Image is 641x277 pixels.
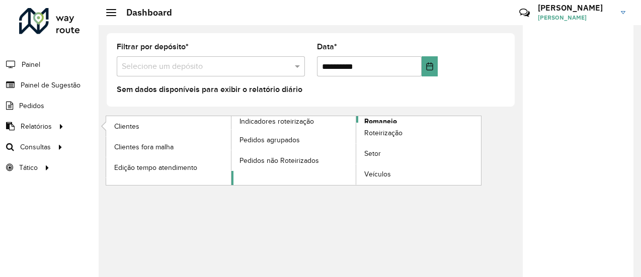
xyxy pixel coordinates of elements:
span: Painel [22,59,40,70]
span: Clientes fora malha [114,142,174,152]
span: Relatórios [21,121,52,132]
span: Pedidos agrupados [239,135,300,145]
span: Tático [19,162,38,173]
span: Veículos [364,169,391,179]
span: Roteirização [364,128,403,138]
h3: [PERSON_NAME] [538,3,613,13]
a: Indicadores roteirização [106,116,356,185]
a: Roteirização [356,123,481,143]
span: Indicadores roteirização [239,116,314,127]
span: Pedidos não Roteirizados [239,155,319,166]
a: Edição tempo atendimento [106,157,231,177]
label: Filtrar por depósito [117,41,189,53]
a: Pedidos não Roteirizados [231,150,356,170]
span: Romaneio [364,116,397,127]
span: [PERSON_NAME] [538,13,613,22]
h2: Dashboard [116,7,172,18]
a: Veículos [356,164,481,184]
label: Sem dados disponíveis para exibir o relatório diário [117,83,302,96]
span: Setor [364,148,381,159]
a: Romaneio [231,116,482,185]
a: Clientes fora malha [106,137,231,157]
a: Clientes [106,116,231,136]
label: Data [317,41,337,53]
a: Contato Rápido [514,2,535,24]
a: Pedidos agrupados [231,130,356,150]
button: Choose Date [422,56,438,76]
span: Edição tempo atendimento [114,162,197,173]
span: Pedidos [19,101,44,111]
span: Clientes [114,121,139,132]
span: Consultas [20,142,51,152]
a: Setor [356,144,481,164]
span: Painel de Sugestão [21,80,81,90]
